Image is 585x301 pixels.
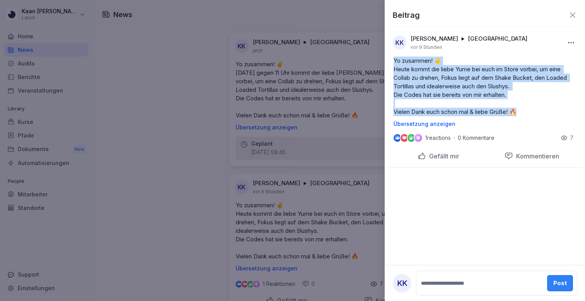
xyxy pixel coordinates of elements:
[393,36,407,50] div: KK
[393,121,576,127] p: Übersetzung anzeigen
[468,35,527,43] p: [GEOGRAPHIC_DATA]
[426,152,459,160] p: Gefällt mir
[393,274,411,292] div: KK
[411,44,442,50] p: vor 9 Stunden
[393,9,420,21] p: Beitrag
[513,152,559,160] p: Kommentieren
[458,135,500,141] p: 0 Kommentare
[570,134,573,142] p: 7
[425,135,451,141] p: 1 reactions
[393,57,576,116] p: Yo zusammen! ✌️ Heute kommt die liebe Yume bei euch im Store vorbei, um eine Collab zu drehen, Fo...
[547,275,573,291] button: Post
[553,279,567,287] div: Post
[411,35,458,43] p: [PERSON_NAME]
